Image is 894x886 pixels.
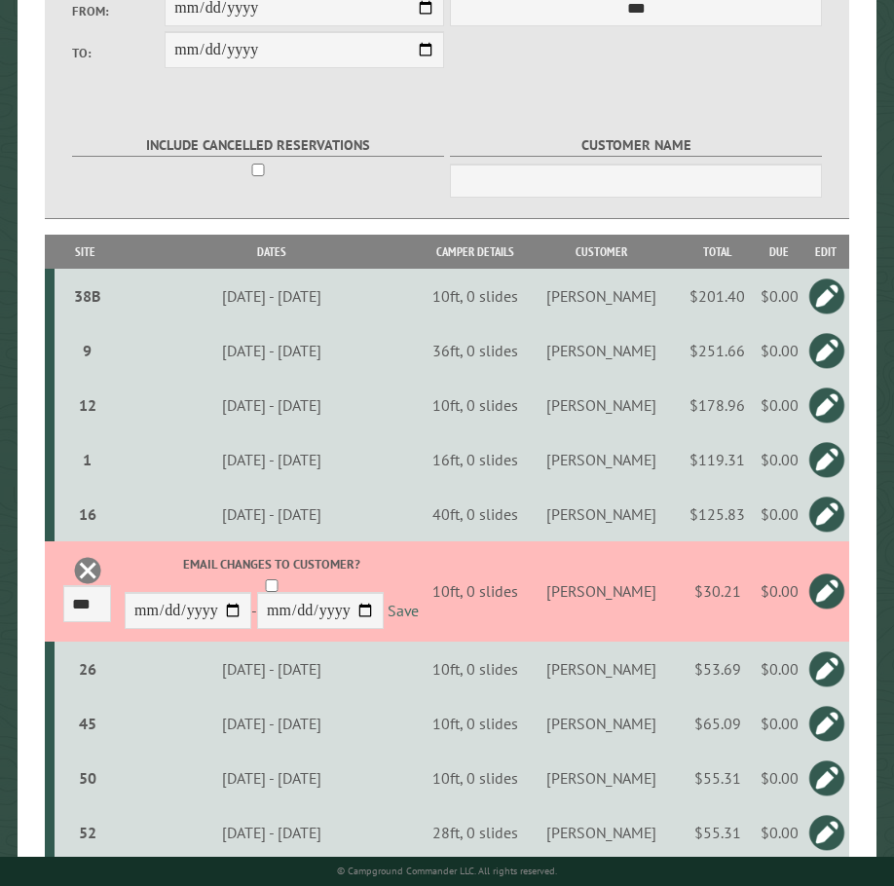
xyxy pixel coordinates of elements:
[523,269,678,323] td: [PERSON_NAME]
[428,805,523,860] td: 28ft, 0 slides
[679,269,757,323] td: $201.40
[757,487,802,541] td: $0.00
[428,487,523,541] td: 40ft, 0 slides
[757,235,802,269] th: Due
[679,323,757,378] td: $251.66
[62,395,113,415] div: 12
[119,555,425,573] label: Email changes to customer?
[757,751,802,805] td: $0.00
[679,642,757,696] td: $53.69
[679,751,757,805] td: $55.31
[523,323,678,378] td: [PERSON_NAME]
[428,235,523,269] th: Camper Details
[428,432,523,487] td: 16ft, 0 slides
[72,134,444,157] label: Include Cancelled Reservations
[119,286,425,306] div: [DATE] - [DATE]
[428,323,523,378] td: 36ft, 0 slides
[62,714,113,733] div: 45
[62,768,113,788] div: 50
[72,2,165,20] label: From:
[679,235,757,269] th: Total
[428,378,523,432] td: 10ft, 0 slides
[428,541,523,643] td: 10ft, 0 slides
[119,341,425,360] div: [DATE] - [DATE]
[523,696,678,751] td: [PERSON_NAME]
[62,341,113,360] div: 9
[523,805,678,860] td: [PERSON_NAME]
[757,269,802,323] td: $0.00
[62,659,113,679] div: 26
[523,378,678,432] td: [PERSON_NAME]
[523,487,678,541] td: [PERSON_NAME]
[55,235,116,269] th: Site
[62,450,113,469] div: 1
[523,541,678,643] td: [PERSON_NAME]
[523,751,678,805] td: [PERSON_NAME]
[679,805,757,860] td: $55.31
[679,541,757,643] td: $30.21
[119,714,425,733] div: [DATE] - [DATE]
[523,432,678,487] td: [PERSON_NAME]
[337,865,557,877] small: © Campground Commander LLC. All rights reserved.
[62,286,113,306] div: 38B
[757,323,802,378] td: $0.00
[119,395,425,415] div: [DATE] - [DATE]
[523,642,678,696] td: [PERSON_NAME]
[428,642,523,696] td: 10ft, 0 slides
[679,487,757,541] td: $125.83
[757,378,802,432] td: $0.00
[757,642,802,696] td: $0.00
[428,269,523,323] td: 10ft, 0 slides
[802,235,849,269] th: Edit
[119,768,425,788] div: [DATE] - [DATE]
[757,541,802,643] td: $0.00
[679,378,757,432] td: $178.96
[450,134,822,157] label: Customer Name
[62,823,113,842] div: 52
[679,696,757,751] td: $65.09
[757,805,802,860] td: $0.00
[757,696,802,751] td: $0.00
[119,659,425,679] div: [DATE] - [DATE]
[73,556,102,585] a: Delete this reservation
[679,432,757,487] td: $119.31
[523,235,678,269] th: Customer
[116,235,428,269] th: Dates
[428,696,523,751] td: 10ft, 0 slides
[757,432,802,487] td: $0.00
[388,602,419,621] a: Save
[119,450,425,469] div: [DATE] - [DATE]
[62,504,113,524] div: 16
[119,555,425,634] div: -
[72,44,165,62] label: To:
[119,823,425,842] div: [DATE] - [DATE]
[119,504,425,524] div: [DATE] - [DATE]
[428,751,523,805] td: 10ft, 0 slides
